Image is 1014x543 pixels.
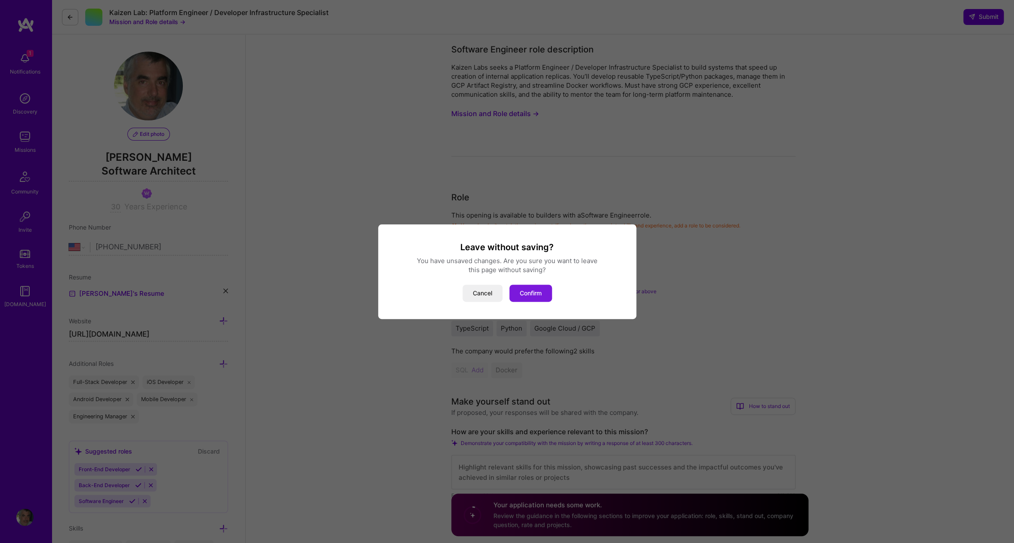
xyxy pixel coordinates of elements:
[388,242,626,253] h3: Leave without saving?
[388,256,626,265] div: You have unsaved changes. Are you sure you want to leave
[378,224,636,319] div: modal
[462,285,502,302] button: Cancel
[388,265,626,274] div: this page without saving?
[509,285,552,302] button: Confirm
